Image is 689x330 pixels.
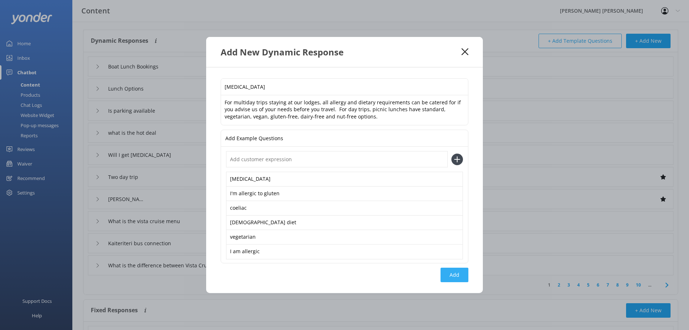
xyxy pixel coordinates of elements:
[225,130,283,146] p: Add Example Questions
[226,244,463,259] div: I am allergic
[226,215,463,230] div: [DEMOGRAPHIC_DATA] diet
[462,48,468,55] button: Close
[226,186,463,201] div: I'm allergic to gluten
[221,46,462,58] div: Add New Dynamic Response
[226,230,463,245] div: vegetarian
[226,201,463,216] div: coeliac
[221,79,468,95] input: Type a new question...
[221,95,468,125] textarea: For multiday trips staying at our lodges, all allergy and dietary requirements can be catered for...
[226,172,463,187] div: [MEDICAL_DATA]
[226,151,448,167] input: Add customer expression
[441,268,468,282] button: Add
